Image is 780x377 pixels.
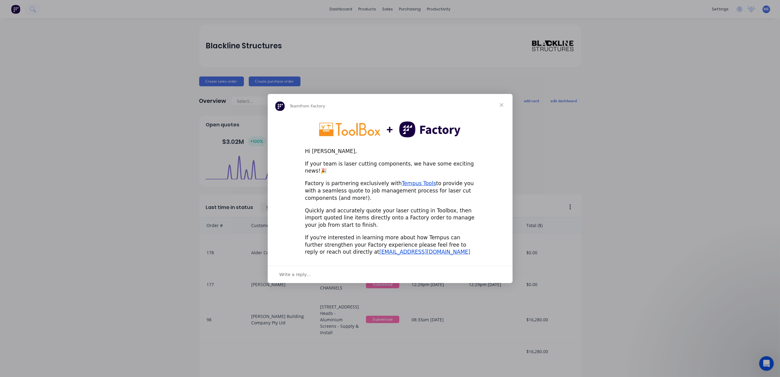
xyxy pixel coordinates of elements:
[305,207,475,229] div: Quickly and accurately quote your laser cutting in Toolbox, then import quoted line items directl...
[305,148,475,155] div: Hi [PERSON_NAME],
[305,180,475,202] div: Factory is partnering exclusively with to provide you with a seamless quote to job management pro...
[279,271,311,278] span: Write a reply…
[491,94,513,116] span: Close
[275,101,285,111] img: Profile image for Team
[305,160,475,175] div: If your team is laser cutting components, we have some exciting news!🎉
[402,180,436,186] a: Tempus Tools
[379,249,470,255] a: [EMAIL_ADDRESS][DOMAIN_NAME]
[305,234,475,256] div: If you're interested in learning more about how Tempus can further strengthen your Factory experi...
[300,104,325,108] span: from Factory
[268,266,513,283] div: Open conversation and reply
[290,104,300,108] span: Team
